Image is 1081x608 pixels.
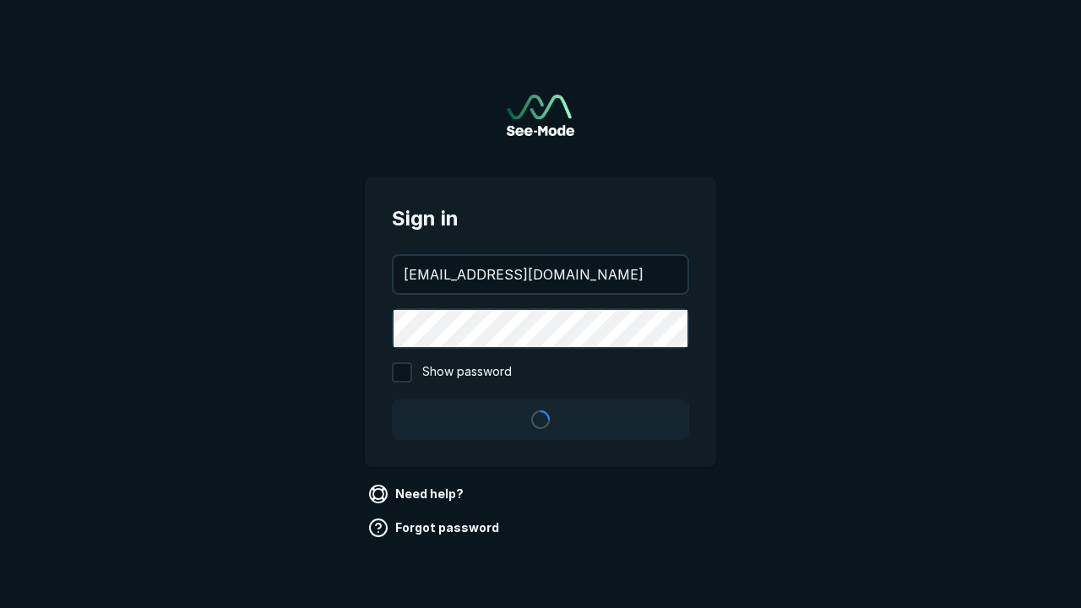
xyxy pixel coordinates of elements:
a: Need help? [365,480,470,508]
input: your@email.com [394,256,687,293]
span: Sign in [392,204,689,234]
a: Go to sign in [507,95,574,136]
span: Show password [422,362,512,383]
a: Forgot password [365,514,506,541]
img: See-Mode Logo [507,95,574,136]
